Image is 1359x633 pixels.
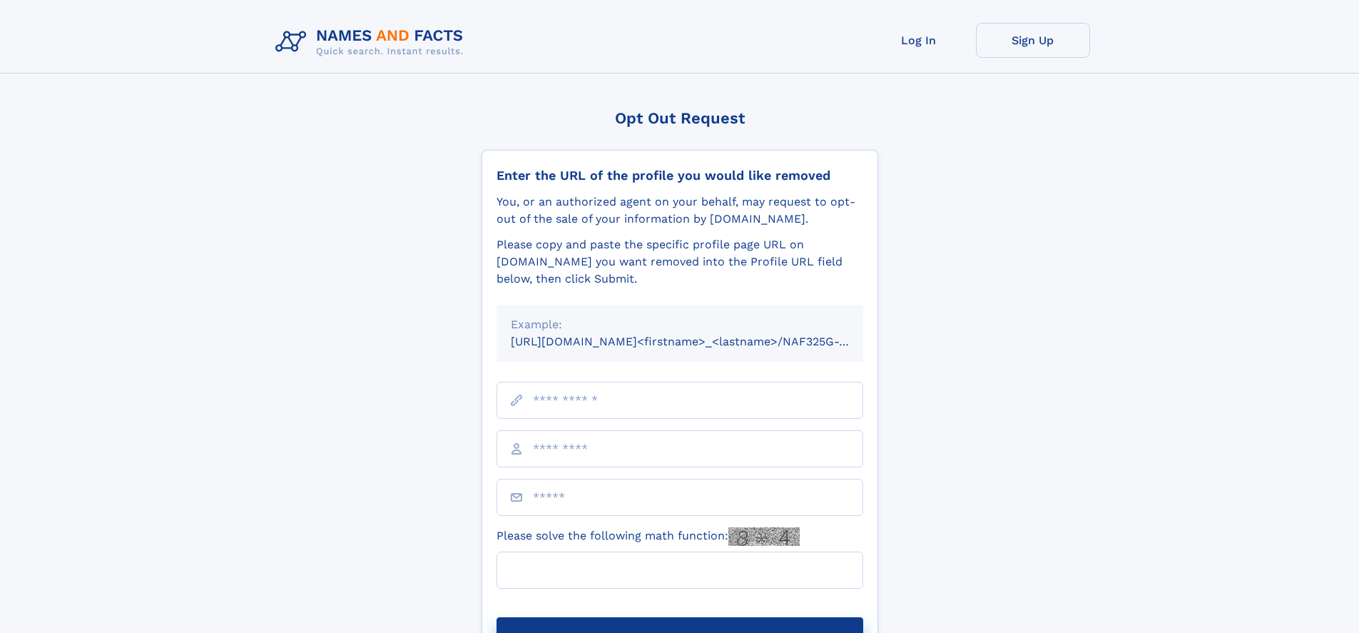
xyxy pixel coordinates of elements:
[497,236,863,288] div: Please copy and paste the specific profile page URL on [DOMAIN_NAME] you want removed into the Pr...
[497,193,863,228] div: You, or an authorized agent on your behalf, may request to opt-out of the sale of your informatio...
[497,527,800,546] label: Please solve the following math function:
[270,23,475,61] img: Logo Names and Facts
[976,23,1090,58] a: Sign Up
[482,109,878,127] div: Opt Out Request
[862,23,976,58] a: Log In
[511,316,849,333] div: Example:
[511,335,890,348] small: [URL][DOMAIN_NAME]<firstname>_<lastname>/NAF325G-xxxxxxxx
[497,168,863,183] div: Enter the URL of the profile you would like removed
